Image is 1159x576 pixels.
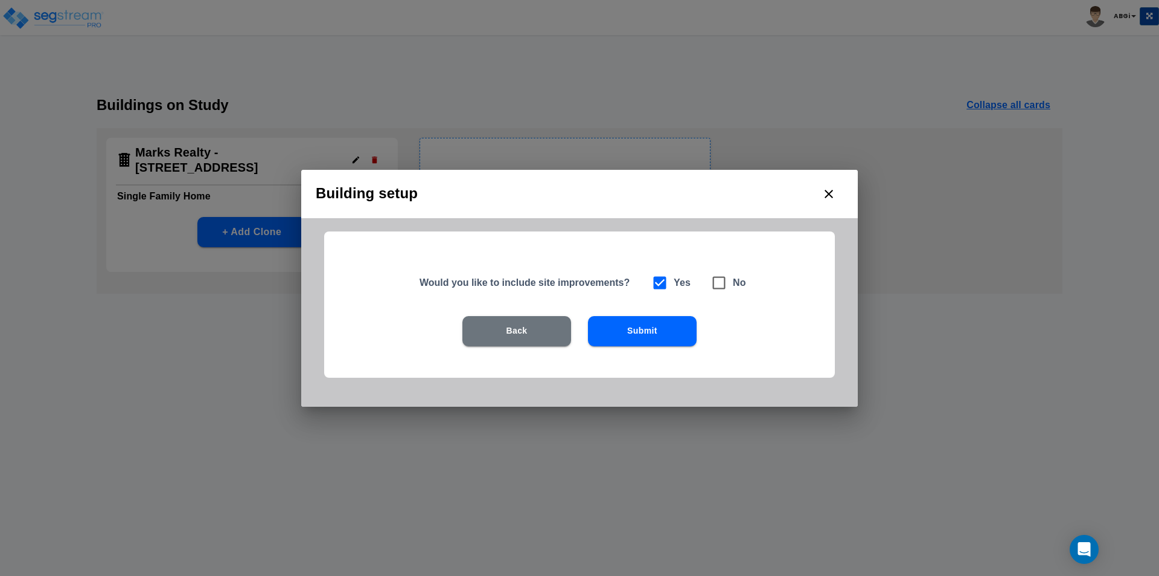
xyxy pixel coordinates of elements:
[1070,535,1099,564] div: Open Intercom Messenger
[301,170,858,218] h2: Building setup
[420,276,636,289] h5: Would you like to include site improvements?
[674,274,691,291] h6: Yes
[733,274,746,291] h6: No
[588,316,697,346] button: Submit
[462,316,571,346] button: Back
[814,180,843,209] button: close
